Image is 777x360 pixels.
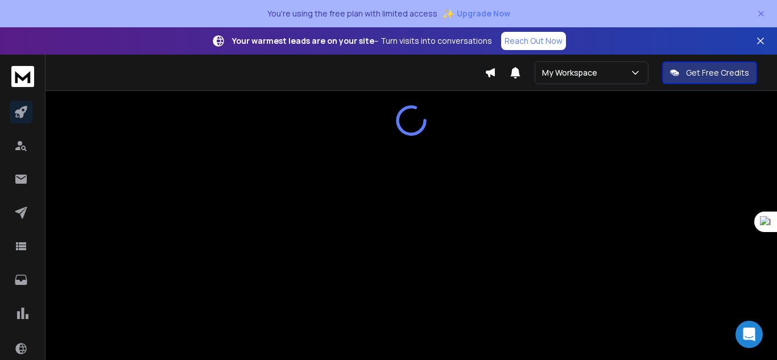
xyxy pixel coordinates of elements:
p: Get Free Credits [686,67,749,78]
strong: Your warmest leads are on your site [232,35,374,46]
span: ✨ [442,6,454,22]
p: My Workspace [542,67,602,78]
p: Reach Out Now [505,35,563,47]
img: logo [11,66,34,87]
button: ✨Upgrade Now [442,2,510,25]
p: You're using the free plan with limited access [267,8,437,19]
a: Reach Out Now [501,32,566,50]
div: Open Intercom Messenger [735,321,763,348]
button: Get Free Credits [662,61,757,84]
span: Upgrade Now [457,8,510,19]
p: – Turn visits into conversations [232,35,492,47]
